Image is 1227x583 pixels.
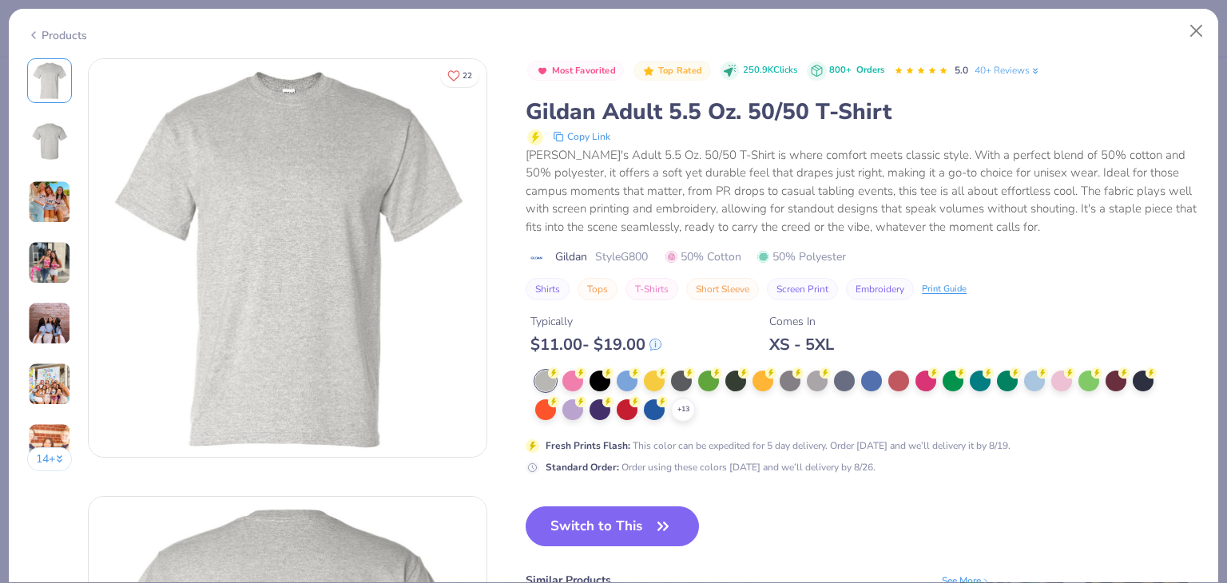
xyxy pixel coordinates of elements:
button: T-Shirts [625,278,678,300]
button: Switch to This [526,506,699,546]
img: User generated content [28,363,71,406]
div: 5.0 Stars [894,58,948,84]
button: Tops [578,278,617,300]
span: 22 [463,72,472,80]
img: User generated content [28,241,71,284]
img: User generated content [28,302,71,345]
button: copy to clipboard [548,127,615,146]
span: Top Rated [658,66,703,75]
span: Most Favorited [552,66,616,75]
strong: Fresh Prints Flash : [546,439,630,452]
div: XS - 5XL [769,335,834,355]
img: User generated content [28,180,71,224]
span: + 13 [677,404,689,415]
span: Style G800 [595,248,648,265]
div: Order using these colors [DATE] and we’ll delivery by 8/26. [546,460,876,474]
button: 14+ [27,447,73,471]
span: 50% Cotton [665,248,741,265]
span: 5.0 [955,64,968,77]
div: Print Guide [922,283,967,296]
img: brand logo [526,252,547,264]
div: $ 11.00 - $ 19.00 [530,335,661,355]
div: [PERSON_NAME]'s Adult 5.5 Oz. 50/50 T-Shirt is where comfort meets classic style. With a perfect ... [526,146,1200,236]
button: Shirts [526,278,570,300]
div: Products [27,27,87,44]
button: Like [440,64,479,87]
img: Front [89,59,486,457]
span: Gildan [555,248,587,265]
button: Badge Button [527,61,624,81]
div: Comes In [769,313,834,330]
span: 250.9K Clicks [743,64,797,77]
img: Most Favorited sort [536,65,549,77]
button: Badge Button [633,61,710,81]
div: This color can be expedited for 5 day delivery. Order [DATE] and we’ll delivery it by 8/19. [546,438,1011,453]
button: Embroidery [846,278,914,300]
div: Gildan Adult 5.5 Oz. 50/50 T-Shirt [526,97,1200,127]
img: Back [30,122,69,161]
div: 800+ [829,64,884,77]
button: Short Sleeve [686,278,759,300]
img: Top Rated sort [642,65,655,77]
a: 40+ Reviews [975,63,1041,77]
img: User generated content [28,423,71,466]
button: Screen Print [767,278,838,300]
img: Front [30,61,69,100]
button: Close [1181,16,1212,46]
span: Orders [856,64,884,76]
span: 50% Polyester [757,248,846,265]
strong: Standard Order : [546,461,619,474]
div: Typically [530,313,661,330]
